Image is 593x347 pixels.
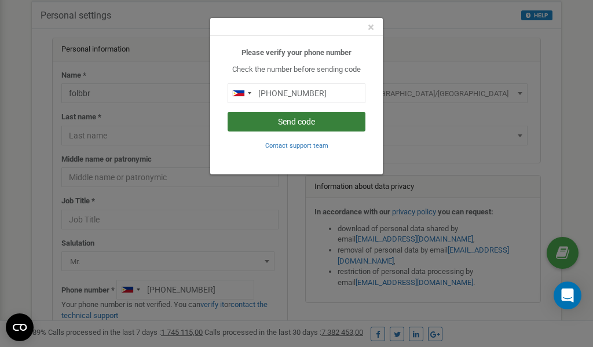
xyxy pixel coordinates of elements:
[228,83,365,103] input: 0905 123 4567
[265,142,328,149] small: Contact support team
[265,141,328,149] a: Contact support team
[368,20,374,34] span: ×
[554,282,581,309] div: Open Intercom Messenger
[228,64,365,75] p: Check the number before sending code
[368,21,374,34] button: Close
[228,112,365,132] button: Send code
[228,84,255,103] div: Telephone country code
[241,48,352,57] b: Please verify your phone number
[6,313,34,341] button: Open CMP widget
